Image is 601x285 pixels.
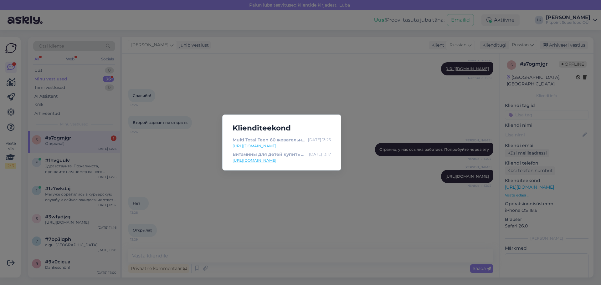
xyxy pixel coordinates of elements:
div: Multi Total Teen 60 жевательных таблеток Livol купить здесь [233,136,306,143]
a: [URL][DOMAIN_NAME] [233,143,331,149]
div: Витамины для детей купить в Fitpoint по привлекательной цене [233,151,306,158]
div: [DATE] 13:25 [308,136,331,143]
h5: Klienditeekond [228,122,336,134]
div: [DATE] 13:17 [309,151,331,158]
a: [URL][DOMAIN_NAME] [233,158,331,163]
